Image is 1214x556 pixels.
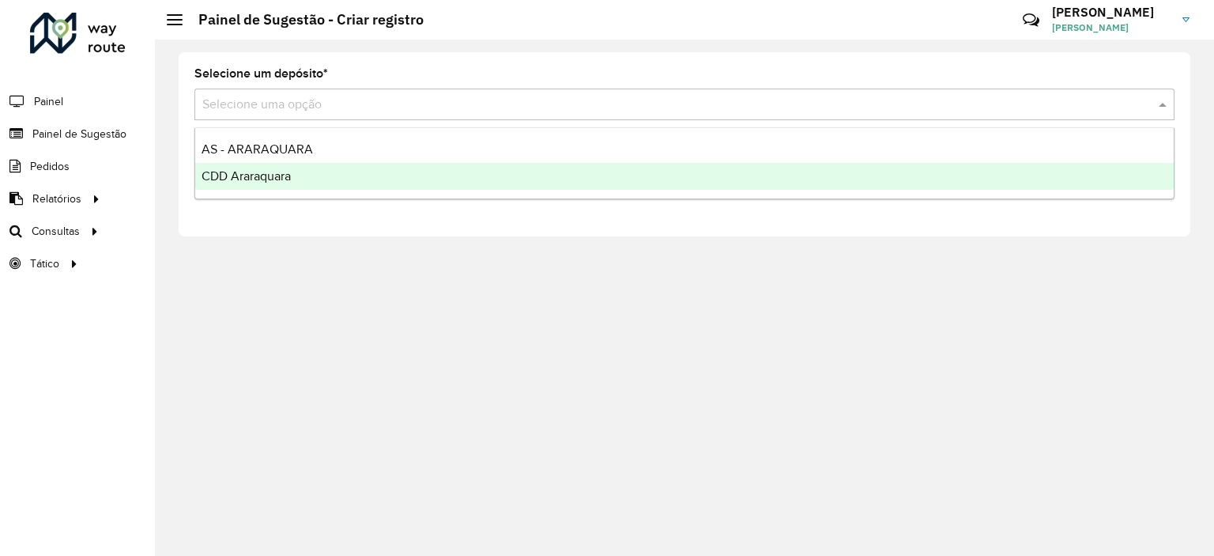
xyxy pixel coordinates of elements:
span: Painel [34,93,63,110]
span: [PERSON_NAME] [1052,21,1171,35]
span: Relatórios [32,191,81,207]
span: AS - ARARAQUARA [202,142,313,156]
h3: [PERSON_NAME] [1052,5,1171,20]
span: Consultas [32,223,80,240]
label: Selecione um depósito [194,64,328,83]
span: Tático [30,255,59,272]
h2: Painel de Sugestão - Criar registro [183,11,424,28]
span: Pedidos [30,158,70,175]
a: Contato Rápido [1014,3,1048,37]
span: Painel de Sugestão [32,126,126,142]
ng-dropdown-panel: Options list [194,127,1174,199]
span: CDD Araraquara [202,169,291,183]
